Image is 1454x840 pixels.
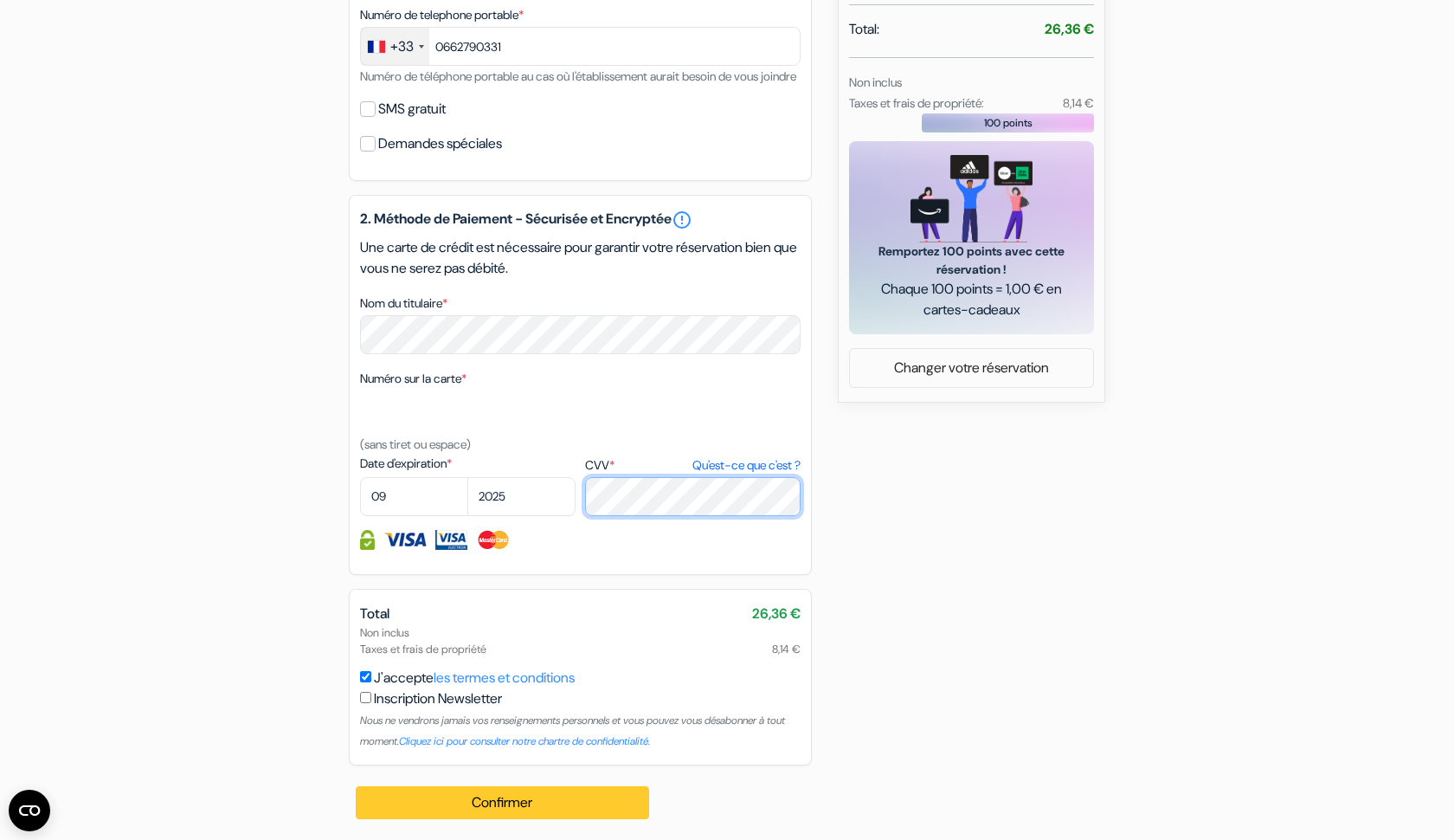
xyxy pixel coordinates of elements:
[870,242,1073,279] span: Remportez 100 points avec cette réservation !
[434,669,575,687] a: les termes et conditions
[692,456,801,475] a: Qu'est-ce que c'est ?
[356,786,649,819] button: Confirmer
[360,436,471,452] small: (sans tiret ou espace)
[360,624,801,657] div: Non inclus Taxes et frais de propriété
[849,95,984,111] small: Taxes et frais de propriété:
[1063,95,1094,111] small: 8,14 €
[374,688,502,709] label: Inscription Newsletter
[360,530,375,550] img: Information de carte de crédit entièrement encryptée et sécurisée
[360,210,801,230] h5: 2. Méthode de Paiement - Sécurisée et Encryptée
[672,210,692,230] a: error_outline
[390,36,414,57] div: +33
[984,115,1033,131] span: 100 points
[772,641,801,657] span: 8,14 €
[360,294,447,313] label: Nom du titulaire
[360,370,466,388] label: Numéro sur la carte
[435,530,466,550] img: Visa Electron
[476,530,511,550] img: Master Card
[1045,20,1094,38] strong: 26,36 €
[752,604,801,624] span: 26,36 €
[360,6,524,24] label: Numéro de telephone portable
[360,604,389,623] span: Total
[399,734,650,748] a: Cliquez ici pour consulter notre chartre de confidentialité.
[850,352,1093,384] a: Changer votre réservation
[378,132,502,156] label: Demandes spéciales
[360,27,801,66] input: 6 12 34 56 78
[910,155,1033,242] img: gift_card_hero_new.png
[360,237,801,279] p: Une carte de crédit est nécessaire pour garantir votre réservation bien que vous ne serez pas déb...
[383,530,427,550] img: Visa
[378,97,446,121] label: SMS gratuit
[849,74,902,90] small: Non inclus
[360,68,796,84] small: Numéro de téléphone portable au cas où l'établissement aurait besoin de vous joindre
[360,714,785,748] small: Nous ne vendrons jamais vos renseignements personnels et vous pouvez vous désabonner à tout moment.
[361,28,429,65] div: France: +33
[374,668,575,688] label: J'accepte
[870,279,1073,320] span: Chaque 100 points = 1,00 € en cartes-cadeaux
[849,19,879,40] span: Total:
[360,455,576,473] label: Date d'expiration
[9,790,50,831] button: Ouvrir le widget CMP
[585,456,801,475] label: CVV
